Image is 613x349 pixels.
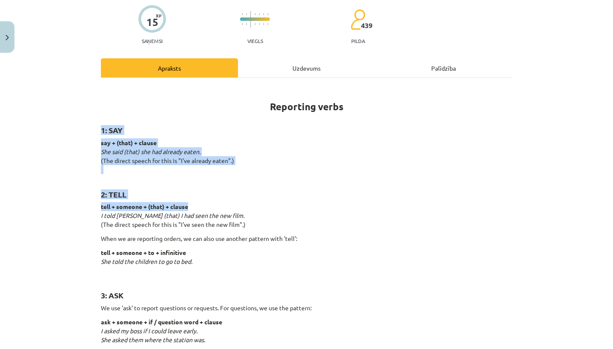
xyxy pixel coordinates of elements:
img: icon-short-line-57e1e144782c952c97e751825c79c345078a6d821885a25fce030b3d8c18986b.svg [246,23,247,25]
strong: tell + someone + (that) + clause [101,203,188,210]
img: icon-short-line-57e1e144782c952c97e751825c79c345078a6d821885a25fce030b3d8c18986b.svg [263,23,264,25]
strong: 3: ASK [101,290,123,300]
img: icon-short-line-57e1e144782c952c97e751825c79c345078a6d821885a25fce030b3d8c18986b.svg [246,13,247,15]
span: 439 [361,22,372,29]
img: icon-close-lesson-0947bae3869378f0d4975bcd49f059093ad1ed9edebbc8119c70593378902aed.svg [6,35,9,40]
p: Saņemsi [138,38,166,44]
em: She said (that) she had already eaten. [101,148,201,155]
p: We use 'ask' to report questions or requests. For questions, we use the pattern: [101,303,512,312]
div: Uzdevums [238,58,375,77]
img: icon-short-line-57e1e144782c952c97e751825c79c345078a6d821885a25fce030b3d8c18986b.svg [242,23,243,25]
div: 15 [146,16,158,28]
em: She told the children to go to bed. [101,257,192,265]
img: icon-short-line-57e1e144782c952c97e751825c79c345078a6d821885a25fce030b3d8c18986b.svg [267,23,268,25]
strong: tell + someone + to + infinitive [101,249,186,256]
strong: 1: SAY [101,125,123,135]
img: icon-short-line-57e1e144782c952c97e751825c79c345078a6d821885a25fce030b3d8c18986b.svg [259,23,260,25]
em: I told [PERSON_NAME] (that) I had seen the new film. [101,212,244,219]
img: students-c634bb4e5e11cddfef0936a35e636f08e4e9abd3cc4e673bd6f9a4125e45ecb1.svg [350,9,365,30]
img: icon-short-line-57e1e144782c952c97e751825c79c345078a6d821885a25fce030b3d8c18986b.svg [263,13,264,15]
em: She asked them where the station was. [101,336,205,343]
p: (The direct speech for this is "I've seen the new film".) [101,202,512,229]
img: icon-short-line-57e1e144782c952c97e751825c79c345078a6d821885a25fce030b3d8c18986b.svg [267,13,268,15]
strong: Reporting verbs [270,100,344,113]
p: pilda [351,38,365,44]
em: I asked my boss if I could leave early. [101,327,198,335]
div: Apraksts [101,58,238,77]
img: icon-short-line-57e1e144782c952c97e751825c79c345078a6d821885a25fce030b3d8c18986b.svg [259,13,260,15]
div: Palīdzība [375,58,512,77]
p: (The direct speech for this is "I've already eaten".) [101,138,512,174]
img: icon-short-line-57e1e144782c952c97e751825c79c345078a6d821885a25fce030b3d8c18986b.svg [242,13,243,15]
img: icon-long-line-d9ea69661e0d244f92f715978eff75569469978d946b2353a9bb055b3ed8787d.svg [250,11,251,28]
span: XP [156,13,161,18]
strong: ask + someone + if / question word + clause [101,318,222,326]
p: When we are reporting orders, we can also use another pattern with 'tell': [101,234,512,243]
p: Viegls [247,38,263,44]
strong: say + (that) + clause [101,139,157,146]
strong: 2: TELL [101,189,126,199]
